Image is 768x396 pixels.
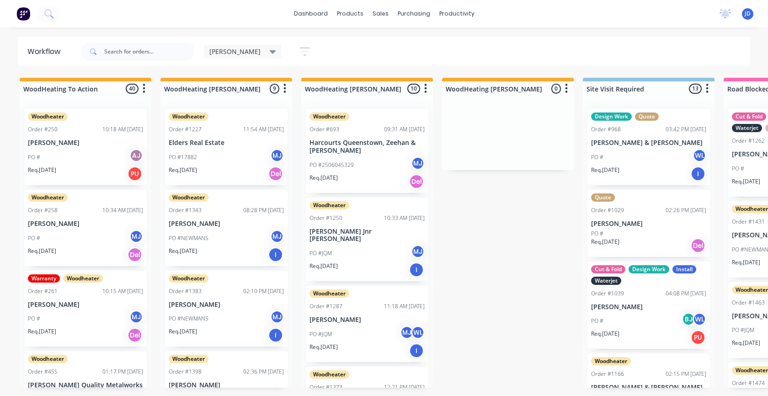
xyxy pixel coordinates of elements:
div: WoodheaterOrder #25810:34 AM [DATE][PERSON_NAME]PO #MJReq.[DATE]Del [24,190,147,266]
div: Order #1463 [732,299,765,307]
div: 03:42 PM [DATE] [666,125,706,134]
p: [PERSON_NAME] [169,301,284,309]
p: [PERSON_NAME] [28,301,143,309]
div: Install [672,265,696,273]
p: PO # [732,165,744,173]
div: WoodheaterOrder #128711:18 AM [DATE][PERSON_NAME]PO #JQMMJWLReq.[DATE]I [306,286,428,362]
div: MJ [129,230,143,243]
div: Woodheater [28,193,68,202]
div: Waterjet [732,124,762,132]
p: PO # [591,317,603,325]
div: Design WorkQuoteOrder #96803:42 PM [DATE][PERSON_NAME] & [PERSON_NAME]PO #WLReq.[DATE]I [587,109,710,185]
div: Woodheater [309,289,349,298]
p: Req. [DATE] [309,262,338,270]
p: Req. [DATE] [169,327,197,336]
div: 04:08 PM [DATE] [666,289,706,298]
div: Woodheater [28,355,68,363]
div: MJ [270,230,284,243]
div: I [268,247,283,262]
div: WarrantyWoodheaterOrder #26110:15 AM [DATE][PERSON_NAME]PO #MJReq.[DATE]Del [24,271,147,347]
div: WoodheaterOrder #69309:31 AM [DATE]Harcourts Queenstown, Zeehan & [PERSON_NAME]PO #2506045329MJRe... [306,109,428,193]
div: Quote [635,112,659,121]
div: 02:15 PM [DATE] [666,370,706,378]
input: Search for orders... [104,43,195,61]
p: Req. [DATE] [28,327,56,336]
div: Woodheater [169,112,208,121]
p: PO #NEWMANS [169,234,208,242]
div: Order #1029 [591,206,624,214]
div: Warranty [28,274,60,283]
p: [PERSON_NAME] [28,139,143,147]
div: Order #261 [28,287,58,295]
p: PO #JQM [309,330,332,338]
div: products [332,7,368,21]
p: Req. [DATE] [591,166,619,174]
p: Req. [DATE] [169,247,197,255]
p: PO # [591,153,603,161]
div: WoodheaterOrder #138302:10 PM [DATE][PERSON_NAME]PO #NEWMANSMJReq.[DATE]I [165,271,288,347]
div: sales [368,7,393,21]
p: Req. [DATE] [732,258,760,267]
p: PO # [591,230,603,238]
div: Design Work [591,112,632,121]
div: I [409,343,424,358]
div: Order #1039 [591,289,624,298]
div: 02:26 PM [DATE] [666,206,706,214]
div: Order #1373 [309,383,342,391]
div: 11:54 AM [DATE] [243,125,284,134]
div: QuoteOrder #102902:26 PM [DATE][PERSON_NAME]PO #Req.[DATE]Del [587,190,710,257]
div: Del [268,166,283,181]
a: dashboard [289,7,332,21]
div: 11:18 AM [DATE] [384,302,425,310]
div: I [268,328,283,342]
div: Order #1431 [732,218,765,226]
p: PO #JQM [732,326,754,334]
p: [PERSON_NAME] & [PERSON_NAME] [591,139,706,147]
div: PU [128,166,142,181]
div: Woodheater [309,370,349,379]
div: WoodheaterOrder #122711:54 AM [DATE]Elders Real EstatePO #17882MJReq.[DATE]Del [165,109,288,185]
p: Req. [DATE] [169,166,197,174]
p: Req. [DATE] [28,166,56,174]
div: WL [693,149,706,162]
p: PO # [28,153,40,161]
div: Woodheater [63,274,103,283]
div: WL [693,312,706,326]
div: Order #693 [309,125,339,134]
p: Req. [DATE] [309,174,338,182]
img: Factory [16,7,30,21]
div: Order #1262 [732,137,765,145]
div: Quote [591,193,615,202]
div: MJ [270,149,284,162]
div: I [691,166,705,181]
div: WoodheaterOrder #25010:18 AM [DATE][PERSON_NAME]PO #AJReq.[DATE]PU [24,109,147,185]
div: 02:10 PM [DATE] [243,287,284,295]
p: [PERSON_NAME] Quality Metalworks [28,381,143,389]
p: Req. [DATE] [732,177,760,186]
p: Harcourts Queenstown, Zeehan & [PERSON_NAME] [309,139,425,155]
div: AJ [129,149,143,162]
div: MJ [270,310,284,324]
p: PO #NEWMANS [169,315,208,323]
div: Del [128,247,142,262]
div: 01:17 PM [DATE] [102,368,143,376]
p: Req. [DATE] [591,330,619,338]
div: Cut & Fold [591,265,625,273]
p: [PERSON_NAME] [309,316,425,324]
div: Del [128,328,142,342]
div: Order #1227 [169,125,202,134]
p: [PERSON_NAME] [169,381,284,389]
div: Woodheater [169,355,208,363]
div: WL [411,326,425,339]
div: Woodheater [28,112,68,121]
div: I [409,262,424,277]
p: PO # [28,234,40,242]
div: Woodheater [591,357,631,365]
p: [PERSON_NAME] [591,220,706,228]
p: PO #17882 [169,153,197,161]
div: Cut & FoldDesign WorkInstallWaterjetOrder #103904:08 PM [DATE][PERSON_NAME]PO #BJWLReq.[DATE]PU [587,262,710,349]
div: Order #1166 [591,370,624,378]
p: PO #JQM [309,249,332,257]
div: Order #455 [28,368,58,376]
div: purchasing [393,7,435,21]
